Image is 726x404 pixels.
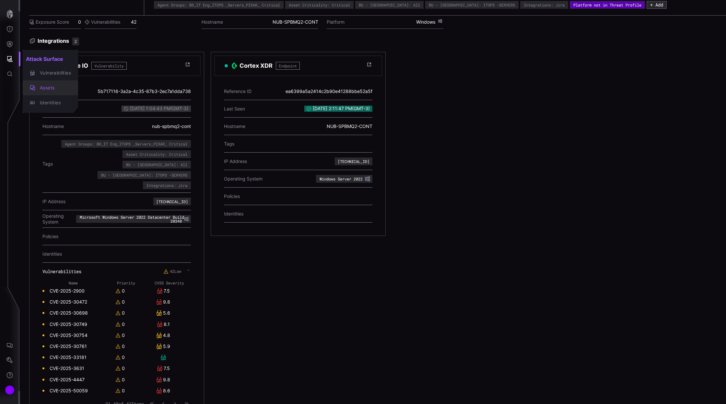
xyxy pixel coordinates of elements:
[23,65,78,80] button: Vulnerabilities
[23,80,78,95] button: Assets
[23,95,78,110] button: Identities
[37,69,71,77] div: Vulnerabilities
[37,84,71,92] div: Assets
[37,99,71,107] div: Identities
[23,52,78,65] h2: Attack Surface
